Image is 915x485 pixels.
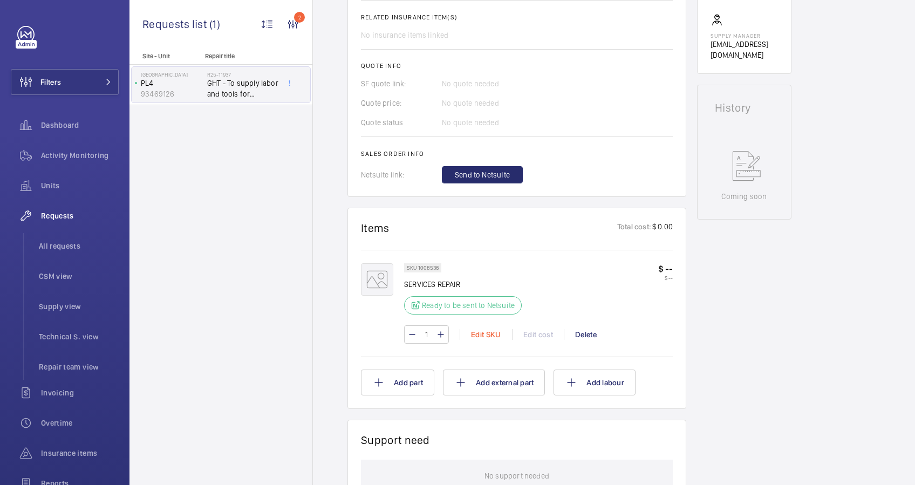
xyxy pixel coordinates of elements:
[711,32,778,39] p: Supply manager
[651,221,673,235] p: $ 0.00
[205,52,276,60] p: Repair title
[207,71,278,78] h2: R25-11937
[422,300,515,311] p: Ready to be sent to Netsuite
[142,17,209,31] span: Requests list
[41,418,119,428] span: Overtime
[141,78,203,88] p: PL4
[41,180,119,191] span: Units
[658,275,673,281] p: $ --
[721,191,767,202] p: Coming soon
[11,69,119,95] button: Filters
[361,62,673,70] h2: Quote info
[361,150,673,158] h2: Sales order info
[141,71,203,78] p: [GEOGRAPHIC_DATA]
[443,370,545,395] button: Add external part
[129,52,201,60] p: Site - Unit
[39,331,119,342] span: Technical S. view
[39,301,119,312] span: Supply view
[41,120,119,131] span: Dashboard
[711,39,778,60] p: [EMAIL_ADDRESS][DOMAIN_NAME]
[40,77,61,87] span: Filters
[361,433,430,447] h1: Support need
[39,241,119,251] span: All requests
[554,370,636,395] button: Add labour
[41,210,119,221] span: Requests
[361,13,673,21] h2: Related insurance item(s)
[617,221,651,235] p: Total cost:
[460,329,512,340] div: Edit SKU
[141,88,203,99] p: 93469126
[564,329,607,340] div: Delete
[207,78,278,99] span: GHT - To supply labor and tools for troubleshooting lift fault PL4
[361,370,434,395] button: Add part
[41,387,119,398] span: Invoicing
[41,150,119,161] span: Activity Monitoring
[407,266,439,270] p: SKU 1008536
[455,169,510,180] span: Send to Netsuite
[41,448,119,459] span: Insurance items
[442,166,523,183] button: Send to Netsuite
[39,271,119,282] span: CSM view
[658,263,673,275] p: $ --
[404,279,528,290] p: SERVICES REPAIR
[39,361,119,372] span: Repair team view
[715,103,774,113] h1: History
[361,221,390,235] h1: Items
